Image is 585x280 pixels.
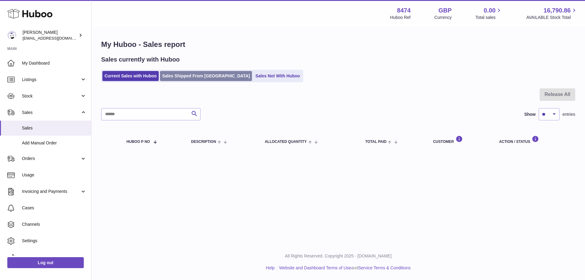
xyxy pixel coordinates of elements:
span: entries [562,112,575,117]
a: Help [266,265,275,270]
a: 16,790.86 AVAILABLE Stock Total [526,6,578,20]
span: Usage [22,172,87,178]
span: Channels [22,222,87,227]
span: Sales [22,125,87,131]
a: Current Sales with Huboo [102,71,159,81]
a: Sales Not With Huboo [253,71,302,81]
span: 0.00 [484,6,496,15]
div: Action / Status [499,136,569,144]
span: Total sales [475,15,502,20]
span: Huboo P no [126,140,150,144]
span: Stock [22,93,80,99]
span: Description [191,140,216,144]
a: Website and Dashboard Terms of Use [279,265,351,270]
span: Listings [22,77,80,83]
span: [EMAIL_ADDRESS][DOMAIN_NAME] [23,36,90,41]
p: All Rights Reserved. Copyright 2025 - [DOMAIN_NAME] [96,253,580,259]
a: Service Terms & Conditions [358,265,411,270]
span: Cases [22,205,87,211]
span: My Dashboard [22,60,87,66]
span: Returns [22,254,87,260]
span: ALLOCATED Quantity [265,140,307,144]
span: Invoicing and Payments [22,189,80,194]
h2: Sales currently with Huboo [101,55,180,64]
div: [PERSON_NAME] [23,30,77,41]
span: Orders [22,156,80,161]
strong: GBP [438,6,452,15]
a: 0.00 Total sales [475,6,502,20]
h1: My Huboo - Sales report [101,40,575,49]
span: 16,790.86 [544,6,571,15]
span: Add Manual Order [22,140,87,146]
strong: 8474 [397,6,411,15]
span: Settings [22,238,87,244]
img: orders@neshealth.com [7,31,16,40]
a: Log out [7,257,84,268]
a: Sales Shipped From [GEOGRAPHIC_DATA] [160,71,252,81]
span: Total paid [365,140,387,144]
div: Currency [434,15,452,20]
div: Customer [433,136,487,144]
div: Huboo Ref [390,15,411,20]
label: Show [524,112,536,117]
span: AVAILABLE Stock Total [526,15,578,20]
li: and [277,265,410,271]
span: Sales [22,110,80,115]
